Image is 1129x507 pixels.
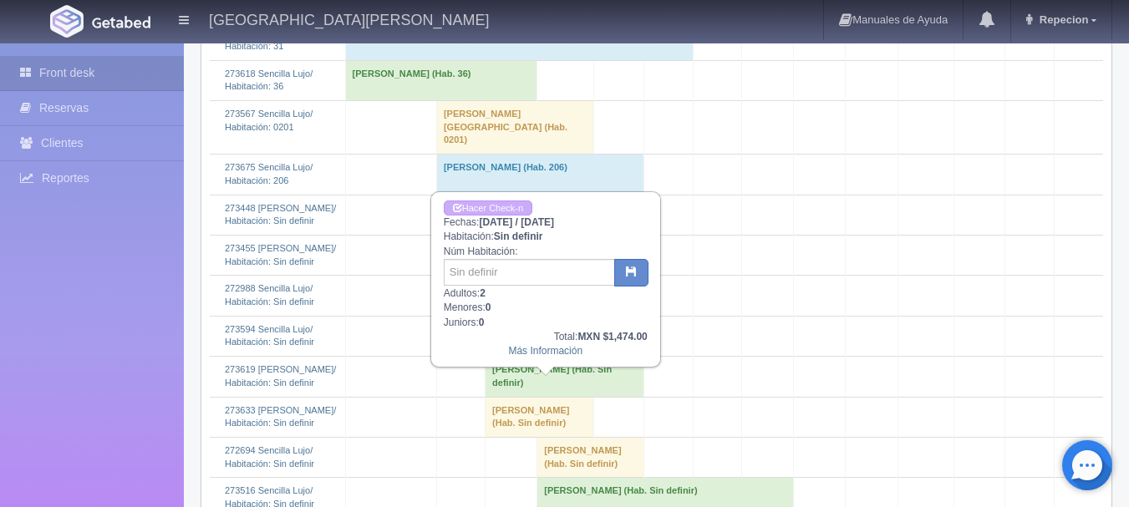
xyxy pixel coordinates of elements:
[225,243,336,266] a: 273455 [PERSON_NAME]/Habitación: Sin definir
[345,60,537,100] td: [PERSON_NAME] (Hab. 36)
[432,193,659,366] div: Fechas: Habitación: Núm Habitación: Adultos: Menores: Juniors:
[225,203,336,226] a: 273448 [PERSON_NAME]/Habitación: Sin definir
[225,364,336,388] a: 273619 [PERSON_NAME]/Habitación: Sin definir
[92,16,150,28] img: Getabed
[225,109,313,132] a: 273567 Sencilla Lujo/Habitación: 0201
[480,287,486,299] b: 2
[225,445,314,469] a: 272694 Sencilla Lujo/Habitación: Sin definir
[209,8,489,29] h4: [GEOGRAPHIC_DATA][PERSON_NAME]
[50,5,84,38] img: Getabed
[225,68,313,92] a: 273618 Sencilla Lujo/Habitación: 36
[225,324,314,347] a: 273594 Sencilla Lujo/Habitación: Sin definir
[508,345,582,357] a: Más Información
[486,357,644,397] td: [PERSON_NAME] (Hab. Sin definir)
[486,302,491,313] b: 0
[444,259,615,286] input: Sin definir
[486,397,594,437] td: [PERSON_NAME] (Hab. Sin definir)
[479,317,485,328] b: 0
[577,331,647,342] b: MXN $1,474.00
[225,405,336,428] a: 273633 [PERSON_NAME]/Habitación: Sin definir
[225,28,336,51] a: 270812 [PERSON_NAME]/Habitación: 31
[225,162,313,185] a: 273675 Sencilla Lujo/Habitación: 206
[537,438,644,478] td: [PERSON_NAME] (Hab. Sin definir)
[436,101,593,155] td: [PERSON_NAME][GEOGRAPHIC_DATA] (Hab. 0201)
[479,216,554,228] b: [DATE] / [DATE]
[436,155,643,195] td: [PERSON_NAME] (Hab. 206)
[225,283,314,307] a: 272988 Sencilla Lujo/Habitación: Sin definir
[444,330,648,344] div: Total:
[494,231,543,242] b: Sin definir
[1035,13,1089,26] span: Repecion
[444,200,532,216] a: Hacer Check-in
